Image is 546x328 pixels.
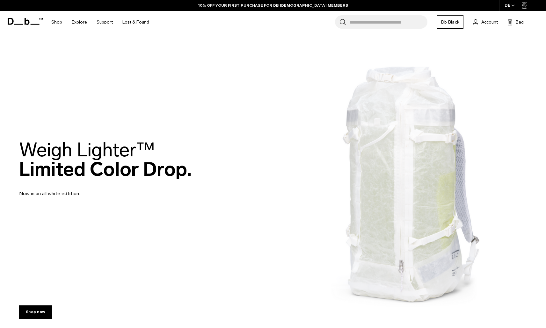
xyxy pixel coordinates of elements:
a: Lost & Found [122,11,149,33]
a: Db Black [437,15,463,29]
a: Explore [72,11,87,33]
span: Bag [516,19,524,25]
a: 10% OFF YOUR FIRST PURCHASE FOR DB [DEMOGRAPHIC_DATA] MEMBERS [198,3,348,8]
h2: Limited Color Drop. [19,140,192,179]
a: Account [473,18,498,26]
a: Support [97,11,113,33]
button: Bag [507,18,524,26]
p: Now in an all white edtition. [19,182,172,197]
span: Account [481,19,498,25]
a: Shop now [19,305,52,319]
nav: Main Navigation [47,11,154,33]
a: Shop [51,11,62,33]
span: Weigh Lighter™ [19,138,155,161]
